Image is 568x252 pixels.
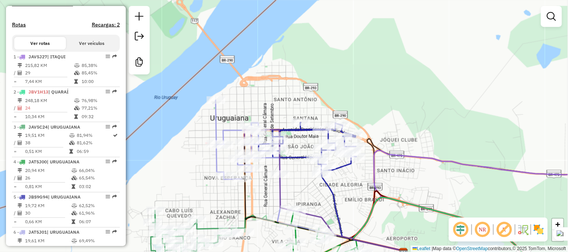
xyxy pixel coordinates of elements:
[18,98,22,103] i: Distância Total
[47,54,66,59] span: | ITAQUI
[48,89,69,95] span: | QUARAÍ
[28,230,47,235] span: JAT5J01
[18,133,22,138] i: Distância Total
[432,246,433,251] span: |
[14,37,66,50] button: Ver rotas
[132,55,147,71] a: Criar modelo
[456,246,488,251] a: OpenStreetMap
[106,160,110,164] em: Opções
[74,71,80,75] i: % de utilização da cubagem
[413,246,431,251] a: Leaflet
[552,230,564,241] a: Zoom out
[28,124,48,130] span: JAV5C24
[79,167,116,175] td: 66,04%
[25,97,74,104] td: 248,18 KM
[112,230,117,234] em: Rota exportada
[48,194,81,200] span: | URUGUAIANA
[544,9,559,24] a: Exibir filtros
[13,78,17,85] td: =
[47,230,79,235] span: | URUGUAIANA
[112,125,117,129] em: Rota exportada
[28,194,48,200] span: JBS9G94
[106,230,110,234] em: Opções
[552,219,564,230] a: Zoom in
[28,54,47,59] span: JAV5J27
[79,210,116,217] td: 61,96%
[18,106,22,110] i: Total de Atividades
[66,37,118,50] button: Ver veículos
[18,239,22,243] i: Distância Total
[18,71,22,75] i: Total de Atividades
[13,139,17,147] td: /
[74,114,78,119] i: Tempo total em rota
[81,78,117,85] td: 10:00
[79,218,116,226] td: 06:07
[112,195,117,199] em: Rota exportada
[13,175,17,182] td: /
[25,218,71,226] td: 0,66 KM
[25,78,74,85] td: 7,44 KM
[13,210,17,217] td: /
[13,113,17,120] td: =
[25,132,69,139] td: 19,51 KM
[13,218,17,226] td: =
[113,133,118,138] i: Rota otimizada
[13,159,79,165] span: 4 -
[25,139,69,147] td: 38
[76,139,113,147] td: 81,62%
[25,202,71,210] td: 19,72 KM
[74,98,80,103] i: % de utilização do peso
[81,104,117,112] td: 77,21%
[12,22,26,28] a: Rotas
[13,89,69,95] span: 2 -
[69,133,75,138] i: % de utilização do peso
[18,204,22,208] i: Distância Total
[13,148,17,156] td: =
[25,62,74,69] td: 215,82 KM
[72,220,75,224] i: Tempo total em rota
[81,113,117,120] td: 09:32
[13,104,17,112] td: /
[495,221,513,239] span: Exibir rótulo
[132,9,147,26] a: Nova sessão e pesquisa
[18,176,22,181] i: Total de Atividades
[25,237,71,245] td: 19,61 KM
[81,97,117,104] td: 76,98%
[81,69,117,77] td: 85,45%
[74,63,80,68] i: % de utilização do peso
[517,224,529,236] img: Fluxo de ruas
[13,124,80,130] span: 3 -
[69,150,73,154] i: Tempo total em rota
[533,224,545,236] img: Exibir/Ocultar setores
[25,167,71,175] td: 20,94 KM
[72,169,77,173] i: % de utilização do peso
[18,211,22,216] i: Total de Atividades
[79,175,116,182] td: 65,54%
[92,22,120,28] h4: Recargas: 2
[13,54,66,59] span: 1 -
[12,1,120,7] h4: Clientes Priorizados NR:
[106,125,110,129] em: Opções
[106,54,110,59] em: Opções
[79,237,116,245] td: 69,49%
[106,195,110,199] em: Opções
[74,106,80,110] i: % de utilização da cubagem
[25,104,74,112] td: 24
[132,29,147,46] a: Exportar sessão
[81,62,117,69] td: 85,38%
[474,221,492,239] span: Ocultar NR
[13,183,17,191] td: =
[28,89,48,95] span: JBV1H13
[18,169,22,173] i: Distância Total
[25,113,74,120] td: 10,34 KM
[106,89,110,94] em: Opções
[13,194,81,200] span: 5 -
[18,141,22,145] i: Total de Atividades
[48,124,80,130] span: | URUGUAIANA
[76,148,113,156] td: 06:59
[25,148,69,156] td: 0,51 KM
[452,221,470,239] span: Ocultar deslocamento
[74,79,78,84] i: Tempo total em rota
[72,211,77,216] i: % de utilização da cubagem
